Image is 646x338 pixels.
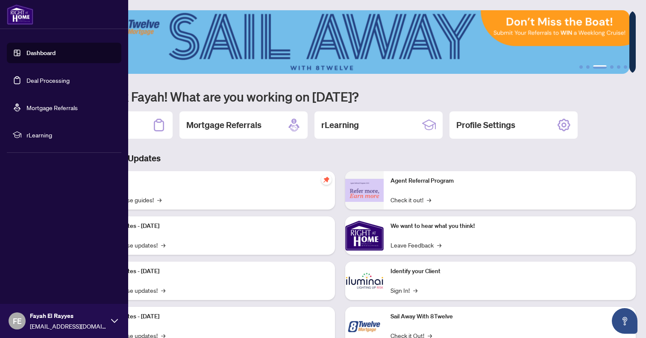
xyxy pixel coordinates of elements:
span: pushpin [321,175,332,185]
span: → [427,195,431,204]
span: → [413,286,417,295]
span: Fayah El Rayyes [30,311,107,321]
span: → [161,286,165,295]
a: Sign In!→ [391,286,417,295]
button: 2 [586,65,590,69]
p: Platform Updates - [DATE] [90,221,328,231]
a: Check it out!→ [391,195,431,204]
button: 6 [624,65,627,69]
img: We want to hear what you think! [345,216,384,255]
p: Agent Referral Program [391,176,629,186]
p: We want to hear what you think! [391,221,629,231]
p: Platform Updates - [DATE] [90,267,328,276]
h1: Welcome back Fayah! What are you working on [DATE]? [44,88,636,105]
span: → [161,240,165,250]
span: → [437,240,441,250]
a: Mortgage Referrals [26,104,78,111]
span: rLearning [26,130,115,140]
img: Slide 2 [44,10,629,74]
button: 5 [617,65,620,69]
img: Identify your Client [345,262,384,300]
button: 3 [593,65,607,69]
p: Self-Help [90,176,328,186]
a: Deal Processing [26,76,70,84]
p: Platform Updates - [DATE] [90,312,328,321]
p: Sail Away With 8Twelve [391,312,629,321]
a: Leave Feedback→ [391,240,441,250]
a: Dashboard [26,49,56,57]
h2: rLearning [321,119,359,131]
p: Identify your Client [391,267,629,276]
h2: Profile Settings [456,119,515,131]
span: → [157,195,161,204]
img: Agent Referral Program [345,179,384,202]
span: FE [13,315,22,327]
img: logo [7,4,33,25]
span: [EMAIL_ADDRESS][DOMAIN_NAME] [30,321,107,331]
button: 4 [610,65,614,69]
h2: Mortgage Referrals [186,119,261,131]
h3: Brokerage & Industry Updates [44,152,636,164]
button: 1 [579,65,583,69]
button: Open asap [612,308,637,334]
